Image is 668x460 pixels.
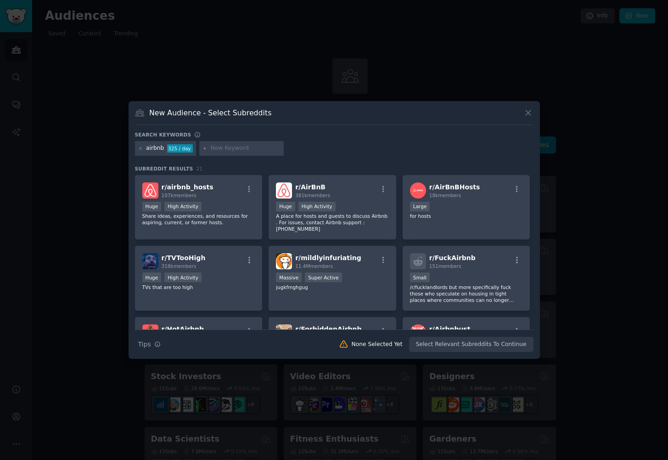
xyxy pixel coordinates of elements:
img: Airbnbust [410,324,426,341]
img: TVTooHigh [142,253,158,269]
img: airbnb_hosts [142,182,158,199]
div: Huge [142,273,162,282]
span: 381k members [295,193,330,198]
div: High Activity [164,202,202,211]
p: Share ideas, experiences, and resources for aspiring, current, or former hosts. [142,213,255,226]
span: r/ ForbiddenAirbnb [295,325,361,333]
div: Super Active [305,273,342,282]
span: 318k members [162,263,196,269]
span: 21 [196,166,203,171]
div: Huge [142,202,162,211]
p: A place for hosts and guests to discuss Airbnb . For issues, contact Airbnb support : [PHONE_NUMBER] [276,213,389,232]
img: AirBnB [276,182,292,199]
input: New Keyword [211,144,281,153]
span: r/ TVTooHigh [162,254,206,261]
div: Small [410,273,430,282]
span: r/ FuckAirbnb [429,254,476,261]
span: Subreddit Results [135,165,193,172]
div: 325 / day [167,144,193,153]
p: for hosts [410,213,523,219]
span: 151 members [429,263,461,269]
img: ForbiddenAirbnb [276,324,292,341]
span: 107k members [162,193,196,198]
span: Tips [138,340,151,349]
span: r/ HotAirbnb [162,325,204,333]
p: /r/fucklandlords but more specifically fuck those who speculate on housing in tight places where ... [410,284,523,303]
span: r/ AirBnBHosts [429,183,480,191]
span: r/ AirBnB [295,183,326,191]
div: Large [410,202,430,211]
div: airbnb [146,144,164,153]
button: Tips [135,336,164,352]
img: mildlyinfuriating [276,253,292,269]
span: 11.4M members [295,263,333,269]
img: HotAirbnb [142,324,158,341]
div: Huge [276,202,295,211]
span: 18k members [429,193,461,198]
div: High Activity [164,273,202,282]
p: TVs that are too high [142,284,255,290]
div: High Activity [298,202,336,211]
p: jugkfmghgug [276,284,389,290]
img: AirBnBHosts [410,182,426,199]
h3: New Audience - Select Subreddits [149,108,271,118]
div: Massive [276,273,302,282]
span: r/ airbnb_hosts [162,183,213,191]
h3: Search keywords [135,131,191,138]
span: r/ mildlyinfuriating [295,254,361,261]
span: r/ Airbnbust [429,325,471,333]
div: None Selected Yet [352,341,403,349]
